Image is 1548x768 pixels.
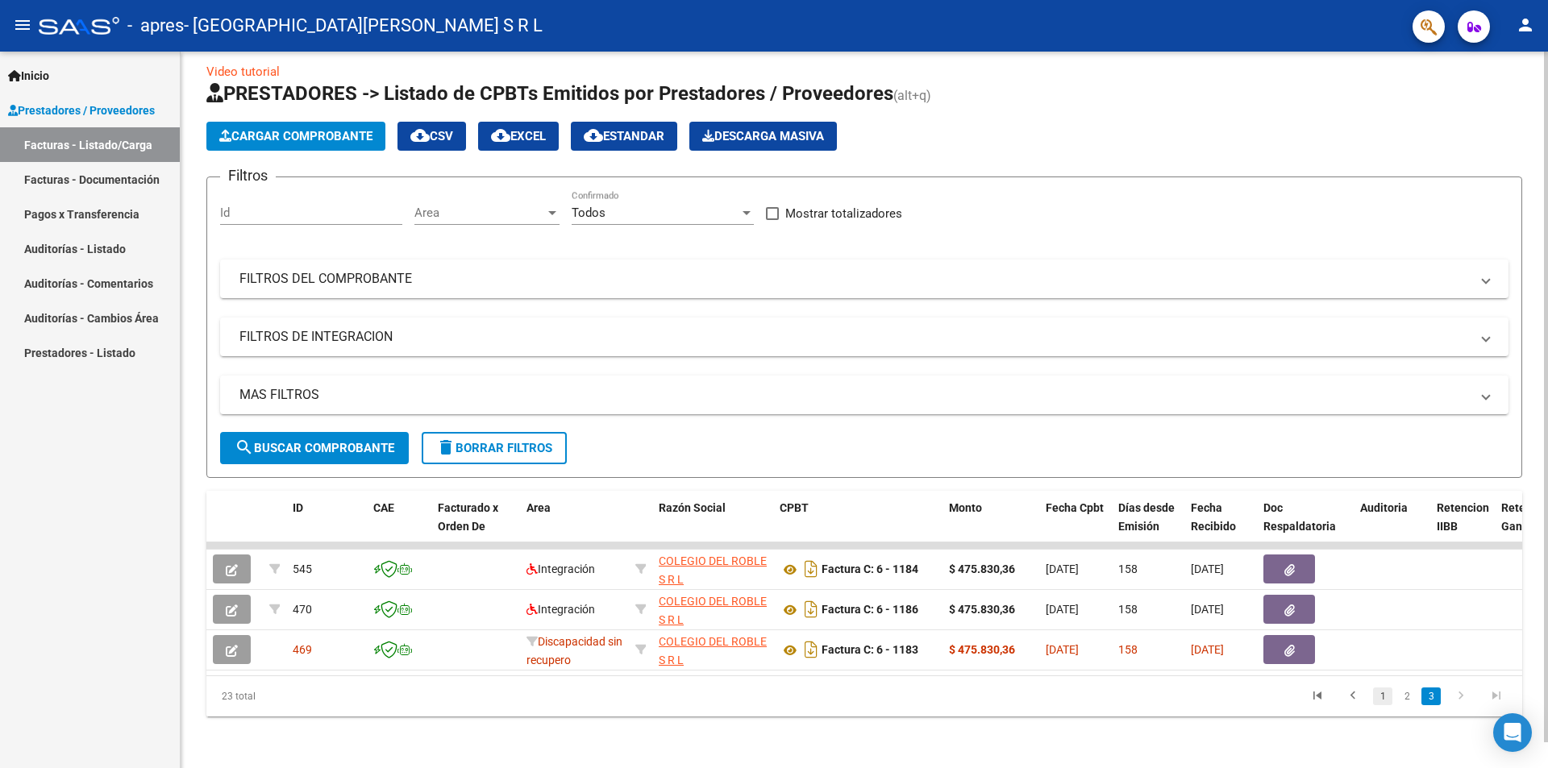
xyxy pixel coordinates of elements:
[184,8,543,44] span: - [GEOGRAPHIC_DATA][PERSON_NAME] S R L
[422,432,567,464] button: Borrar Filtros
[949,643,1015,656] strong: $ 475.830,36
[410,126,430,145] mat-icon: cloud_download
[1373,687,1392,705] a: 1
[220,259,1508,298] mat-expansion-panel-header: FILTROS DEL COMPROBANTE
[219,129,372,143] span: Cargar Comprobante
[659,635,767,666] span: COLEGIO DEL ROBLE S R L
[286,491,367,562] datatable-header-cell: ID
[801,556,822,582] i: Descargar documento
[373,501,394,514] span: CAE
[1493,713,1532,752] div: Open Intercom Messenger
[206,122,385,151] button: Cargar Comprobante
[659,501,726,514] span: Razón Social
[659,554,767,586] span: COLEGIO DEL ROBLE S R L
[206,82,893,105] span: PRESTADORES -> Listado de CPBTs Emitidos por Prestadores / Proveedores
[1421,687,1441,705] a: 3
[949,563,1015,575] strong: $ 475.830,36
[220,376,1508,414] mat-expansion-panel-header: MAS FILTROS
[431,491,520,562] datatable-header-cell: Facturado x Orden De
[478,122,559,151] button: EXCEL
[689,122,837,151] button: Descarga Masiva
[1371,683,1395,710] li: page 1
[659,633,767,666] div: 30695582702
[13,15,32,35] mat-icon: menu
[1257,491,1354,562] datatable-header-cell: Doc Respaldatoria
[1263,501,1336,533] span: Doc Respaldatoria
[1118,563,1138,575] span: 158
[436,438,456,457] mat-icon: delete
[1046,501,1104,514] span: Fecha Cpbt
[785,204,902,223] span: Mostrar totalizadores
[1118,603,1138,616] span: 158
[526,635,622,666] span: Discapacidad sin recupero
[943,491,1039,562] datatable-header-cell: Monto
[8,102,155,119] span: Prestadores / Proveedores
[572,205,605,220] span: Todos
[1516,15,1535,35] mat-icon: person
[235,441,394,455] span: Buscar Comprobante
[220,432,409,464] button: Buscar Comprobante
[1302,687,1333,705] a: go to first page
[1354,491,1430,562] datatable-header-cell: Auditoria
[410,129,453,143] span: CSV
[491,129,546,143] span: EXCEL
[526,603,595,616] span: Integración
[235,438,254,457] mat-icon: search
[801,596,822,622] i: Descargar documento
[1338,687,1368,705] a: go to previous page
[526,563,595,575] span: Integración
[659,595,767,626] span: COLEGIO DEL ROBLE S R L
[206,676,467,716] div: 23 total
[293,603,312,616] span: 470
[1191,603,1224,616] span: [DATE]
[571,122,677,151] button: Estandar
[397,122,466,151] button: CSV
[220,164,276,187] h3: Filtros
[1046,603,1079,616] span: [DATE]
[239,328,1470,346] mat-panel-title: FILTROS DE INTEGRACION
[1419,683,1443,710] li: page 3
[293,643,312,656] span: 469
[822,644,918,657] strong: Factura C: 6 - 1183
[1191,563,1224,575] span: [DATE]
[822,563,918,576] strong: Factura C: 6 - 1184
[1046,563,1079,575] span: [DATE]
[1191,501,1236,533] span: Fecha Recibido
[893,88,931,103] span: (alt+q)
[127,8,184,44] span: - apres
[239,270,1470,288] mat-panel-title: FILTROS DEL COMPROBANTE
[1481,687,1512,705] a: go to last page
[584,126,603,145] mat-icon: cloud_download
[1191,643,1224,656] span: [DATE]
[822,604,918,616] strong: Factura C: 6 - 1186
[491,126,510,145] mat-icon: cloud_download
[526,501,551,514] span: Area
[689,122,837,151] app-download-masive: Descarga masiva de comprobantes (adjuntos)
[438,501,498,533] span: Facturado x Orden De
[773,491,943,562] datatable-header-cell: CPBT
[1437,501,1489,533] span: Retencion IIBB
[584,129,664,143] span: Estandar
[652,491,773,562] datatable-header-cell: Razón Social
[1395,683,1419,710] li: page 2
[1397,687,1417,705] a: 2
[702,129,824,143] span: Descarga Masiva
[293,563,312,575] span: 545
[1118,501,1175,533] span: Días desde Emisión
[1446,687,1476,705] a: go to next page
[206,64,280,79] a: Video tutorial
[659,592,767,626] div: 30695582702
[1112,491,1184,562] datatable-header-cell: Días desde Emisión
[293,501,303,514] span: ID
[8,67,49,85] span: Inicio
[367,491,431,562] datatable-header-cell: CAE
[949,501,982,514] span: Monto
[1039,491,1112,562] datatable-header-cell: Fecha Cpbt
[780,501,809,514] span: CPBT
[220,318,1508,356] mat-expansion-panel-header: FILTROS DE INTEGRACION
[1430,491,1495,562] datatable-header-cell: Retencion IIBB
[1118,643,1138,656] span: 158
[659,552,767,586] div: 30695582702
[949,603,1015,616] strong: $ 475.830,36
[801,637,822,662] i: Descargar documento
